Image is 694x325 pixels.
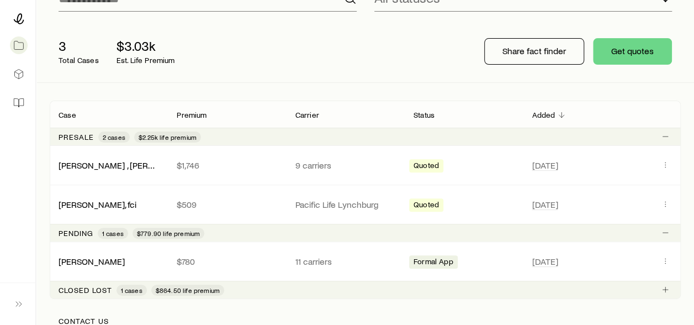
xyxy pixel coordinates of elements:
[532,111,555,119] p: Added
[59,256,125,268] div: [PERSON_NAME]
[532,199,558,210] span: [DATE]
[156,286,220,295] span: $864.50 life premium
[59,229,93,238] p: Pending
[59,286,112,295] p: Closed lost
[295,256,396,267] p: 11 carriers
[177,256,277,267] p: $780
[137,229,200,238] span: $779.90 life premium
[414,111,435,119] p: Status
[50,101,681,299] div: Client cases
[177,199,277,210] p: $509
[59,160,159,171] div: [PERSON_NAME] , [PERSON_NAME]
[59,256,125,266] a: [PERSON_NAME]
[414,200,439,212] span: Quoted
[139,133,197,141] span: $2.25k life premium
[295,160,396,171] p: 9 carriers
[59,160,196,170] a: [PERSON_NAME] , [PERSON_NAME]
[59,133,94,141] p: Presale
[502,45,566,56] p: Share fact finder
[59,199,136,211] div: [PERSON_NAME], fci
[116,38,175,54] p: $3.03k
[484,38,584,65] button: Share fact finder
[59,38,99,54] p: 3
[116,56,175,65] p: Est. Life Premium
[532,160,558,171] span: [DATE]
[593,38,672,65] button: Get quotes
[295,111,319,119] p: Carrier
[103,133,125,141] span: 2 cases
[59,56,99,65] p: Total Cases
[532,256,558,267] span: [DATE]
[121,286,142,295] span: 1 cases
[295,199,396,210] p: Pacific Life Lynchburg
[59,111,76,119] p: Case
[177,111,206,119] p: Premium
[59,199,136,209] a: [PERSON_NAME], fci
[177,160,277,171] p: $1,746
[102,229,124,238] span: 1 cases
[414,257,453,269] span: Formal App
[414,161,439,172] span: Quoted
